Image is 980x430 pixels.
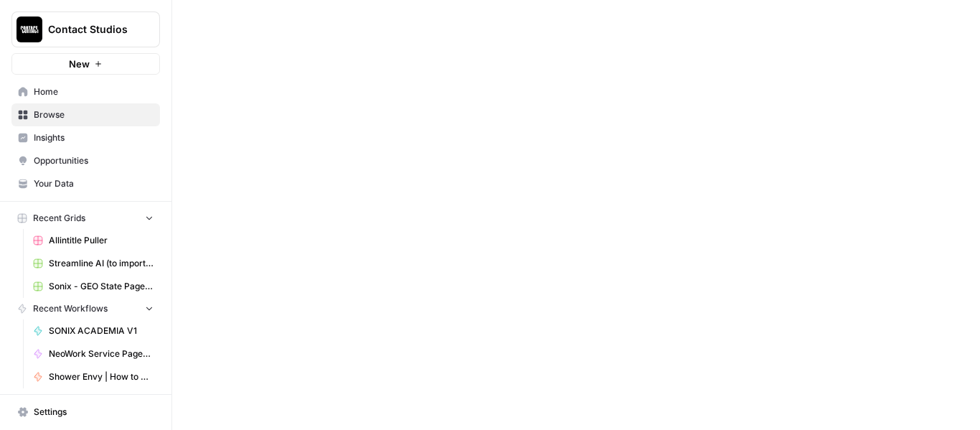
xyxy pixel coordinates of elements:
[11,126,160,149] a: Insights
[49,347,154,360] span: NeoWork Service Pages v1
[27,342,160,365] a: NeoWork Service Pages v1
[49,324,154,337] span: SONIX ACADEMIA V1
[34,406,154,419] span: Settings
[48,22,135,37] span: Contact Studios
[34,177,154,190] span: Your Data
[34,131,154,144] span: Insights
[69,57,90,71] span: New
[11,298,160,319] button: Recent Workflows
[49,234,154,247] span: Allintitle Puller
[34,154,154,167] span: Opportunities
[34,85,154,98] span: Home
[49,370,154,383] span: Shower Envy | How to Wash [Variable] Hair
[34,108,154,121] span: Browse
[27,229,160,252] a: Allintitle Puller
[11,80,160,103] a: Home
[27,252,160,275] a: Streamline AI (to import) - Streamline AI Import.csv
[33,302,108,315] span: Recent Workflows
[11,11,160,47] button: Workspace: Contact Studios
[17,17,42,42] img: Contact Studios Logo
[11,401,160,424] a: Settings
[49,280,154,293] span: Sonix - GEO State Pages Grid
[27,275,160,298] a: Sonix - GEO State Pages Grid
[33,212,85,225] span: Recent Grids
[27,319,160,342] a: SONIX ACADEMIA V1
[11,149,160,172] a: Opportunities
[11,103,160,126] a: Browse
[27,365,160,388] a: Shower Envy | How to Wash [Variable] Hair
[11,207,160,229] button: Recent Grids
[49,257,154,270] span: Streamline AI (to import) - Streamline AI Import.csv
[11,53,160,75] button: New
[11,172,160,195] a: Your Data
